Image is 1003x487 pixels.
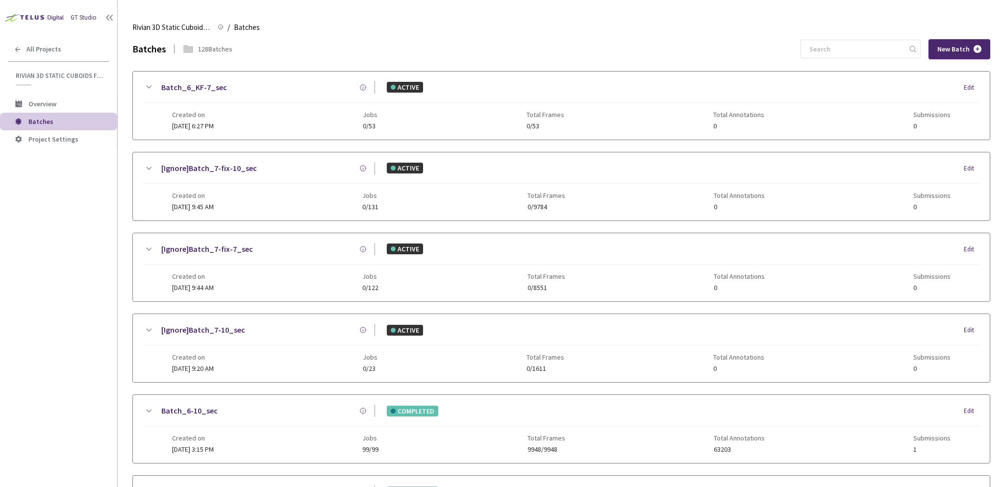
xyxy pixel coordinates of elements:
[133,314,990,382] div: [Ignore]Batch_7-10_secACTIVEEditCreated on[DATE] 9:20 AMJobs0/23Total Frames0/1611Total Annotatio...
[28,117,53,126] span: Batches
[527,111,564,119] span: Total Frames
[133,233,990,301] div: [Ignore]Batch_7-fix-7_secACTIVEEditCreated on[DATE] 9:44 AMJobs0/122Total Frames0/8551Total Annot...
[172,122,214,130] span: [DATE] 6:27 PM
[913,284,951,292] span: 0
[714,192,765,199] span: Total Annotations
[913,353,951,361] span: Submissions
[964,406,980,416] div: Edit
[16,72,103,80] span: Rivian 3D Static Cuboids fixed[2024-25]
[172,192,214,199] span: Created on
[714,272,765,280] span: Total Annotations
[714,203,765,211] span: 0
[714,434,765,442] span: Total Annotations
[964,164,980,173] div: Edit
[527,284,565,292] span: 0/8551
[362,284,378,292] span: 0/122
[527,122,564,130] span: 0/53
[161,81,227,94] a: Batch_6_KF-7_sec
[363,111,377,119] span: Jobs
[161,405,218,417] a: Batch_6-10_sec
[527,434,565,442] span: Total Frames
[172,445,214,454] span: [DATE] 3:15 PM
[133,152,990,220] div: [Ignore]Batch_7-fix-10_secACTIVEEditCreated on[DATE] 9:45 AMJobs0/131Total Frames0/9784Total Anno...
[132,22,212,33] span: Rivian 3D Static Cuboids fixed[2024-25]
[713,111,764,119] span: Total Annotations
[172,202,214,211] span: [DATE] 9:45 AM
[161,162,257,174] a: [Ignore]Batch_7-fix-10_sec
[964,83,980,93] div: Edit
[132,41,166,56] div: Batches
[172,272,214,280] span: Created on
[527,446,565,453] span: 9948/9948
[964,244,980,254] div: Edit
[172,283,214,292] span: [DATE] 9:44 AM
[172,353,214,361] span: Created on
[713,353,764,361] span: Total Annotations
[387,163,423,173] div: ACTIVE
[714,284,765,292] span: 0
[803,40,908,58] input: Search
[714,446,765,453] span: 63203
[362,446,378,453] span: 99/99
[133,72,990,140] div: Batch_6_KF-7_secACTIVEEditCreated on[DATE] 6:27 PMJobs0/53Total Frames0/53Total Annotations0Submi...
[161,324,245,336] a: [Ignore]Batch_7-10_sec
[527,272,565,280] span: Total Frames
[913,192,951,199] span: Submissions
[172,111,214,119] span: Created on
[527,192,565,199] span: Total Frames
[913,122,951,130] span: 0
[28,99,56,108] span: Overview
[234,22,260,33] span: Batches
[198,44,232,54] div: 128 Batches
[387,325,423,336] div: ACTIVE
[172,364,214,373] span: [DATE] 9:20 AM
[387,406,438,416] div: COMPLETED
[913,111,951,119] span: Submissions
[362,192,378,199] span: Jobs
[362,203,378,211] span: 0/131
[28,135,78,144] span: Project Settings
[71,13,97,23] div: GT Studio
[964,325,980,335] div: Edit
[713,365,764,372] span: 0
[713,122,764,130] span: 0
[937,45,970,53] span: New Batch
[362,272,378,280] span: Jobs
[172,434,214,442] span: Created on
[913,446,951,453] span: 1
[913,203,951,211] span: 0
[363,365,377,372] span: 0/23
[913,434,951,442] span: Submissions
[527,365,564,372] span: 0/1611
[161,243,253,255] a: [Ignore]Batch_7-fix-7_sec
[387,243,423,254] div: ACTIVE
[363,122,377,130] span: 0/53
[527,353,564,361] span: Total Frames
[227,22,230,33] li: /
[26,45,61,53] span: All Projects
[387,82,423,93] div: ACTIVE
[133,395,990,463] div: Batch_6-10_secCOMPLETEDEditCreated on[DATE] 3:15 PMJobs99/99Total Frames9948/9948Total Annotation...
[527,203,565,211] span: 0/9784
[913,272,951,280] span: Submissions
[363,353,377,361] span: Jobs
[913,365,951,372] span: 0
[362,434,378,442] span: Jobs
